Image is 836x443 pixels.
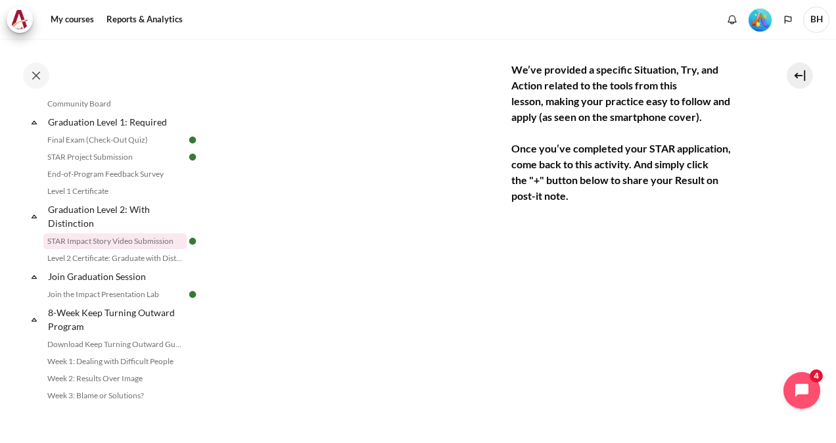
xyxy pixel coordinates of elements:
a: Graduation Level 2: With Distinction [46,200,187,232]
img: Level #5 [749,9,772,32]
a: Community Board [43,96,187,112]
a: Graduation Level 1: Required [46,113,187,131]
img: Done [187,151,198,163]
span: Collapse [28,313,41,326]
a: STAR Project Submission [43,149,187,165]
span: Collapse [28,210,41,223]
img: Done [187,134,198,146]
a: Join Graduation Session [46,268,187,285]
a: Final Exam (Check-Out Quiz) [43,132,187,148]
a: User menu [803,7,829,33]
a: Week 2: Results Over Image [43,371,187,386]
div: Level #5 [749,7,772,32]
a: My courses [46,7,99,33]
img: Done [187,289,198,300]
a: Level 2 Certificate: Graduate with Distinction [43,250,187,266]
span: BH [803,7,829,33]
img: Architeck [11,10,29,30]
a: 8-Week Keep Turning Outward Program [46,304,187,335]
a: Level 1 Certificate [43,183,187,199]
img: Done [187,235,198,247]
a: Game Drop 1: Crossword [43,405,187,421]
a: Architeck Architeck [7,7,39,33]
h4: We’ve provided a specific Situation, Try, and Action related to the tools from this lesson, makin... [294,62,743,204]
a: STAR Impact Story Video Submission [43,233,187,249]
a: End-of-Program Feedback Survey [43,166,187,182]
span: Collapse [28,270,41,283]
a: Week 1: Dealing with Difficult People [43,354,187,369]
a: Join the Impact Presentation Lab [43,287,187,302]
a: Reports & Analytics [102,7,187,33]
a: Week 3: Blame or Solutions? [43,388,187,404]
button: Languages [778,10,798,30]
a: Level #5 [743,7,777,32]
a: Download Keep Turning Outward Guide [43,337,187,352]
span: Collapse [28,116,41,129]
div: Show notification window with no new notifications [722,10,742,30]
